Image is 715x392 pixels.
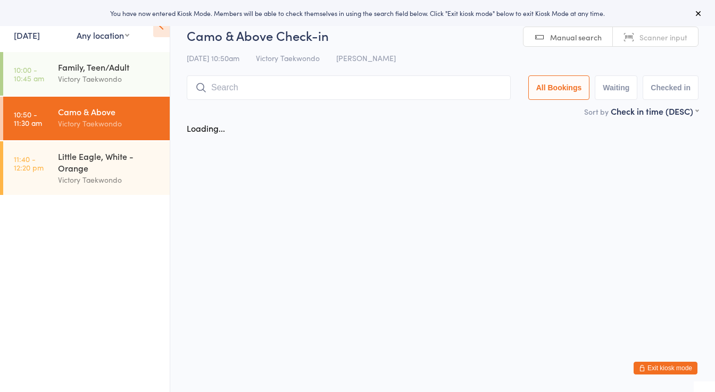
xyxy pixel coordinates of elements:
[58,174,161,186] div: Victory Taekwondo
[58,106,161,117] div: Camo & Above
[58,73,161,85] div: Victory Taekwondo
[3,141,170,195] a: 11:40 -12:20 pmLittle Eagle, White - OrangeVictory Taekwondo
[58,150,161,174] div: Little Eagle, White - Orange
[187,122,225,134] div: Loading...
[14,29,40,41] a: [DATE]
[256,53,320,63] span: Victory Taekwondo
[584,106,609,117] label: Sort by
[639,32,687,42] span: Scanner input
[595,75,637,100] button: Waiting
[17,8,698,18] div: You have now entered Kiosk Mode. Members will be able to check themselves in using the search fie...
[187,27,699,44] h2: Camo & Above Check-in
[643,75,699,100] button: Checked in
[58,61,161,73] div: Family, Teen/Adult
[14,65,44,82] time: 10:00 - 10:45 am
[634,362,697,374] button: Exit kiosk mode
[14,155,44,172] time: 11:40 - 12:20 pm
[528,75,590,100] button: All Bookings
[77,29,129,41] div: Any location
[14,110,42,127] time: 10:50 - 11:30 am
[187,53,239,63] span: [DATE] 10:50am
[550,32,602,42] span: Manual search
[611,105,699,117] div: Check in time (DESC)
[3,52,170,96] a: 10:00 -10:45 amFamily, Teen/AdultVictory Taekwondo
[187,75,511,100] input: Search
[3,97,170,140] a: 10:50 -11:30 amCamo & AboveVictory Taekwondo
[58,117,161,130] div: Victory Taekwondo
[336,53,396,63] span: [PERSON_NAME]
